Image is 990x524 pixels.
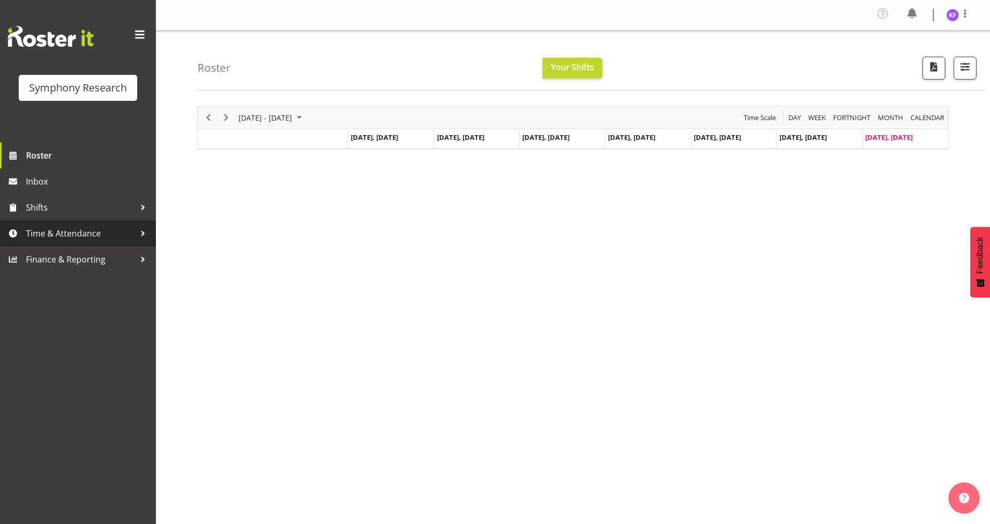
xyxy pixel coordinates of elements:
div: Timeline Week of September 7, 2025 [197,106,948,149]
button: Download a PDF of the roster according to the set date range. [922,57,945,80]
span: Week [807,111,827,124]
button: Month [909,111,946,124]
span: [DATE], [DATE] [437,133,484,142]
div: Previous [200,107,217,128]
button: Timeline Day [787,111,803,124]
button: Previous [202,111,216,124]
div: Symphony Research [29,80,127,96]
button: Feedback - Show survey [970,227,990,297]
span: calendar [909,111,945,124]
h4: Roster [197,62,231,74]
button: Filter Shifts [954,57,976,80]
button: Timeline Week [807,111,828,124]
button: Your Shifts [543,58,602,78]
span: [DATE], [DATE] [351,133,398,142]
span: [DATE], [DATE] [694,133,741,142]
span: Time Scale [743,111,777,124]
span: Month [877,111,904,124]
span: Time & Attendance [26,226,135,241]
span: [DATE] - [DATE] [237,111,293,124]
button: Time Scale [742,111,778,124]
button: Next [219,111,233,124]
img: Rosterit website logo [8,26,94,47]
span: [DATE], [DATE] [522,133,570,142]
span: Fortnight [832,111,872,124]
button: Fortnight [831,111,873,124]
div: Next [217,107,235,128]
span: Shifts [26,200,135,215]
span: Day [787,111,802,124]
img: karrierae-frydenlund1891.jpg [946,9,959,21]
span: Finance & Reporting [26,252,135,267]
img: help-xxl-2.png [959,493,969,503]
span: [DATE], [DATE] [608,133,655,142]
button: September 01 - 07, 2025 [237,111,307,124]
span: Feedback [975,237,985,273]
span: Roster [26,148,151,163]
span: [DATE], [DATE] [780,133,827,142]
button: Timeline Month [876,111,905,124]
span: Inbox [26,174,151,189]
span: [DATE], [DATE] [865,133,913,142]
span: Your Shifts [551,61,594,73]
